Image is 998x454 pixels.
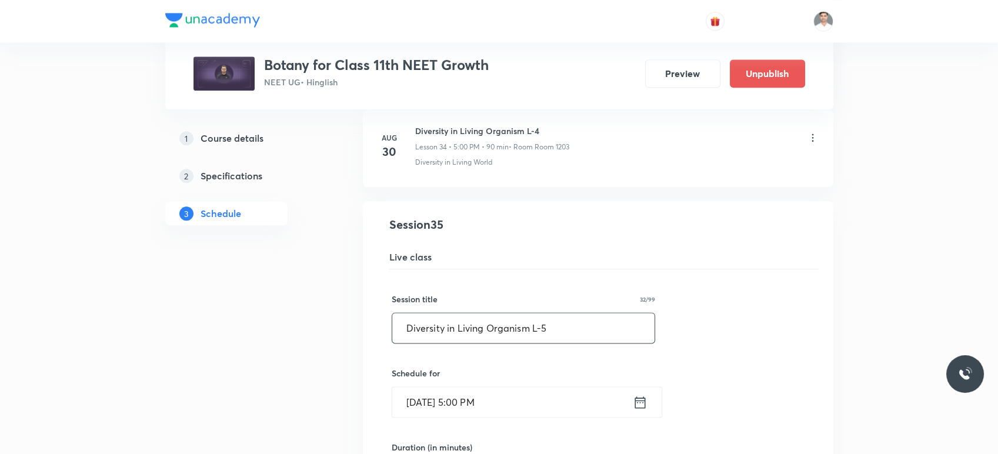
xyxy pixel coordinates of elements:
[392,367,656,379] h6: Schedule for
[389,250,819,264] h5: Live class
[392,293,438,305] h6: Session title
[264,56,489,74] h3: Botany for Class 11th NEET Growth
[958,367,972,381] img: ttu
[201,169,262,183] h5: Specifications
[201,206,241,221] h5: Schedule
[264,76,489,88] p: NEET UG • Hinglish
[813,11,833,31] img: Mant Lal
[378,132,401,143] h6: Aug
[165,126,325,150] a: 1Course details
[415,142,509,152] p: Lesson 34 • 5:00 PM • 90 min
[509,142,569,152] p: • Room Room 1203
[415,125,569,137] h6: Diversity in Living Organism L-4
[193,56,255,91] img: 1a479971285042c39c0cfc719030de5e.jpg
[415,157,492,168] p: Diversity in Living World
[179,169,193,183] p: 2
[201,131,263,145] h5: Course details
[179,206,193,221] p: 3
[730,59,805,88] button: Unpublish
[645,59,720,88] button: Preview
[640,296,655,302] p: 32/99
[165,164,325,188] a: 2Specifications
[706,12,725,31] button: avatar
[165,13,260,30] a: Company Logo
[392,313,655,343] input: A great title is short, clear and descriptive
[710,16,720,26] img: avatar
[378,143,401,161] h4: 30
[179,131,193,145] p: 1
[389,216,819,233] h4: Session 35
[165,13,260,27] img: Company Logo
[392,441,472,453] h6: Duration (in minutes)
